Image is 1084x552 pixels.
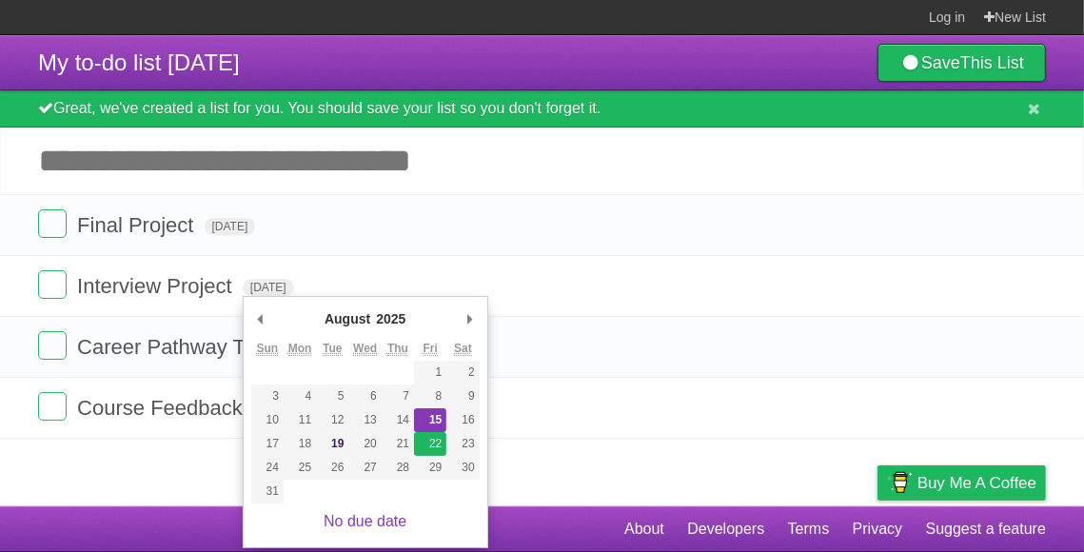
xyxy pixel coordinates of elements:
[316,408,348,432] button: 12
[349,408,382,432] button: 13
[414,456,446,480] button: 29
[251,432,284,456] button: 17
[288,342,312,356] abbr: Monday
[38,49,240,75] span: My to-do list [DATE]
[926,511,1046,547] a: Suggest a feature
[324,513,406,529] a: No due date
[349,456,382,480] button: 27
[38,392,67,421] label: Done
[424,342,438,356] abbr: Friday
[454,342,472,356] abbr: Saturday
[917,466,1036,500] span: Buy me a coffee
[77,213,198,237] span: Final Project
[414,408,446,432] button: 15
[77,396,247,420] span: Course Feedback
[446,361,479,384] button: 2
[316,432,348,456] button: 19
[373,305,408,333] div: 2025
[251,456,284,480] button: 24
[316,456,348,480] button: 26
[251,480,284,503] button: 31
[284,432,316,456] button: 18
[38,209,67,238] label: Done
[414,361,446,384] button: 1
[349,384,382,408] button: 6
[461,305,480,333] button: Next Month
[243,279,294,296] span: [DATE]
[446,456,479,480] button: 30
[77,335,337,359] span: Career Pathway Take Away
[284,408,316,432] button: 11
[353,342,377,356] abbr: Wednesday
[205,218,256,235] span: [DATE]
[446,408,479,432] button: 16
[624,511,664,547] a: About
[38,270,67,299] label: Done
[251,305,270,333] button: Previous Month
[887,466,913,499] img: Buy me a coffee
[877,44,1046,82] a: SaveThis List
[284,384,316,408] button: 4
[382,432,414,456] button: 21
[382,456,414,480] button: 28
[284,456,316,480] button: 25
[349,432,382,456] button: 20
[414,432,446,456] button: 22
[316,384,348,408] button: 5
[387,342,408,356] abbr: Thursday
[788,511,830,547] a: Terms
[322,305,373,333] div: August
[251,408,284,432] button: 10
[414,384,446,408] button: 8
[446,432,479,456] button: 23
[382,408,414,432] button: 14
[251,384,284,408] button: 3
[256,342,278,356] abbr: Sunday
[38,331,67,360] label: Done
[323,342,342,356] abbr: Tuesday
[960,53,1024,72] b: This List
[853,511,902,547] a: Privacy
[382,384,414,408] button: 7
[446,384,479,408] button: 9
[77,274,237,298] span: Interview Project
[687,511,764,547] a: Developers
[877,465,1046,501] a: Buy me a coffee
